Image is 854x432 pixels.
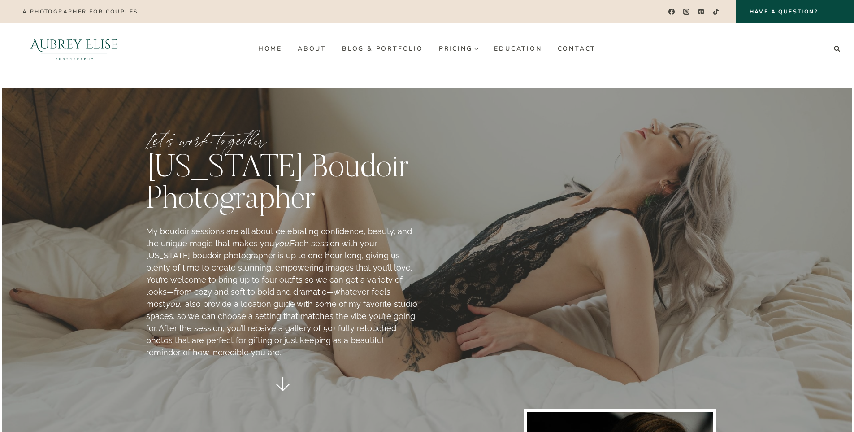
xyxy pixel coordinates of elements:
a: Education [486,41,550,56]
em: you. [165,299,181,309]
a: Facebook [665,5,678,18]
p: A photographer for couples [22,9,138,15]
a: Pricing [431,41,486,56]
nav: Primary [250,41,603,56]
button: View Search Form [831,43,843,55]
p: My boudoir sessions are all about celebrating confidence, beauty, and the unique magic that makes... [146,225,420,358]
a: Home [250,41,290,56]
a: Pinterest [695,5,708,18]
p: Let’s work together [146,131,420,149]
a: Contact [550,41,604,56]
h1: [US_STATE] Boudoir photographer [146,153,420,216]
a: About [290,41,334,56]
img: Aubrey Elise Photography [11,23,138,74]
a: TikTok [710,5,723,18]
span: Pricing [439,45,479,52]
em: you. [274,239,290,248]
a: Blog & Portfolio [334,41,431,56]
a: Instagram [680,5,693,18]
